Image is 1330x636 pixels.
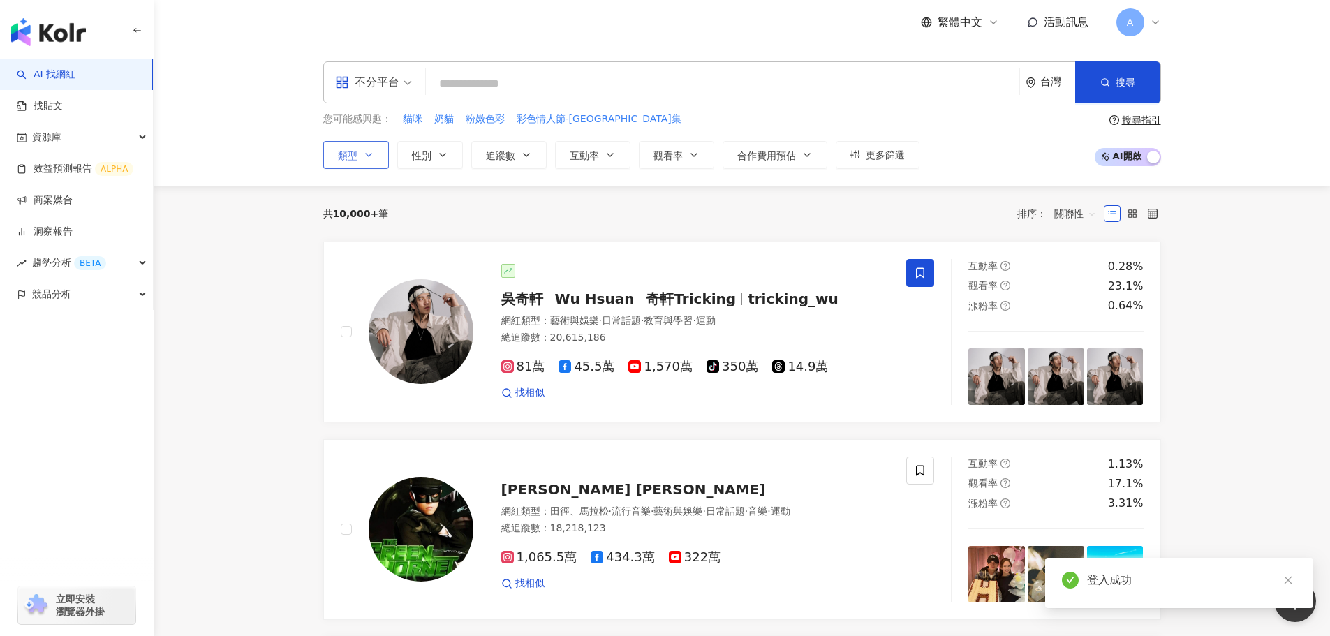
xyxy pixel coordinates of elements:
[599,315,602,326] span: ·
[772,360,828,374] span: 14.9萬
[968,458,998,469] span: 互動率
[702,505,705,517] span: ·
[17,258,27,268] span: rise
[1000,478,1010,488] span: question-circle
[369,477,473,582] img: KOL Avatar
[1122,114,1161,126] div: 搜尋指引
[771,505,790,517] span: 運動
[501,360,545,374] span: 81萬
[17,225,73,239] a: 洞察報告
[471,141,547,169] button: 追蹤數
[1108,496,1144,511] div: 3.31%
[1040,76,1075,88] div: 台灣
[501,481,766,498] span: [PERSON_NAME] [PERSON_NAME]
[1028,546,1084,602] img: post-image
[1026,77,1036,88] span: environment
[335,75,349,89] span: appstore
[591,550,655,565] span: 434.3萬
[1054,202,1096,225] span: 關聯性
[501,290,543,307] span: 吳奇軒
[1075,61,1160,103] button: 搜尋
[501,331,890,345] div: 總追蹤數 ： 20,615,186
[1000,281,1010,290] span: question-circle
[323,242,1161,422] a: KOL Avatar吳奇軒Wu Hsuan奇軒Trickingtricking_wu網紅類型：藝術與娛樂·日常話題·教育與學習·運動總追蹤數：20,615,18681萬45.5萬1,570萬35...
[501,314,890,328] div: 網紅類型 ：
[17,99,63,113] a: 找貼文
[550,315,599,326] span: 藝術與娛樂
[501,522,890,535] div: 總追蹤數 ： 18,218,123
[609,505,612,517] span: ·
[612,505,651,517] span: 流行音樂
[74,256,106,270] div: BETA
[501,550,577,565] span: 1,065.5萬
[515,386,545,400] span: 找相似
[737,150,796,161] span: 合作費用預估
[11,18,86,46] img: logo
[696,315,716,326] span: 運動
[1000,261,1010,271] span: question-circle
[1283,575,1293,585] span: close
[1116,77,1135,88] span: 搜尋
[402,112,423,127] button: 貓咪
[1017,202,1104,225] div: 排序：
[968,478,998,489] span: 觀看率
[516,112,682,127] button: 彩色情人節-[GEOGRAPHIC_DATA]集
[602,315,641,326] span: 日常話題
[1044,15,1088,29] span: 活動訊息
[56,593,105,618] span: 立即安裝 瀏覽器外掛
[651,505,653,517] span: ·
[1109,115,1119,125] span: question-circle
[767,505,770,517] span: ·
[22,594,50,616] img: chrome extension
[653,505,702,517] span: 藝術與娛樂
[570,150,599,161] span: 互動率
[501,386,545,400] a: 找相似
[501,577,545,591] a: 找相似
[517,112,681,126] span: 彩色情人節-[GEOGRAPHIC_DATA]集
[1108,259,1144,274] div: 0.28%
[1087,572,1296,589] div: 登入成功
[501,505,890,519] div: 網紅類型 ：
[968,280,998,291] span: 觀看率
[1087,546,1144,602] img: post-image
[748,290,838,307] span: tricking_wu
[403,112,422,126] span: 貓咪
[1028,348,1084,405] img: post-image
[1108,476,1144,491] div: 17.1%
[707,360,758,374] span: 350萬
[653,150,683,161] span: 觀看率
[323,112,392,126] span: 您可能感興趣：
[18,586,135,624] a: chrome extension立即安裝 瀏覽器外掛
[412,150,431,161] span: 性別
[550,505,609,517] span: 田徑、馬拉松
[333,208,379,219] span: 10,000+
[1062,572,1079,589] span: check-circle
[465,112,505,127] button: 粉嫩色彩
[866,149,905,161] span: 更多篩選
[938,15,982,30] span: 繁體中文
[836,141,919,169] button: 更多篩選
[745,505,748,517] span: ·
[555,290,635,307] span: Wu Hsuan
[32,247,106,279] span: 趨勢分析
[968,348,1025,405] img: post-image
[17,193,73,207] a: 商案媒合
[466,112,505,126] span: 粉嫩色彩
[32,279,71,310] span: 競品分析
[335,71,399,94] div: 不分平台
[515,577,545,591] span: 找相似
[486,150,515,161] span: 追蹤數
[434,112,454,126] span: 奶貓
[397,141,463,169] button: 性別
[555,141,630,169] button: 互動率
[669,550,721,565] span: 322萬
[369,279,473,384] img: KOL Avatar
[434,112,455,127] button: 奶貓
[1000,459,1010,468] span: question-circle
[323,208,389,219] div: 共 筆
[968,300,998,311] span: 漲粉率
[639,141,714,169] button: 觀看率
[748,505,767,517] span: 音樂
[644,315,693,326] span: 教育與學習
[338,150,357,161] span: 類型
